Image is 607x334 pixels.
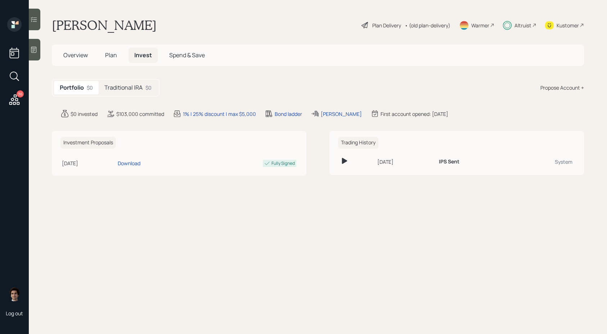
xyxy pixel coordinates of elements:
div: [DATE] [377,158,433,166]
span: Invest [134,51,152,59]
div: First account opened: [DATE] [381,110,448,118]
div: System [513,158,572,166]
span: Overview [63,51,88,59]
div: $0 [87,84,93,91]
div: • (old plan-delivery) [405,22,450,29]
div: Download [118,159,140,167]
div: [DATE] [62,159,115,167]
span: Spend & Save [169,51,205,59]
div: Warmer [471,22,489,29]
div: 1% | 25% discount | max $5,000 [183,110,256,118]
div: Bond ladder [275,110,302,118]
h5: Traditional IRA [104,84,143,91]
div: [PERSON_NAME] [321,110,362,118]
div: Kustomer [557,22,579,29]
div: Altruist [514,22,531,29]
h6: Trading History [338,137,378,149]
div: 36 [17,90,24,98]
img: harrison-schaefer-headshot-2.png [7,287,22,301]
h6: IPS Sent [439,159,459,165]
div: $0 invested [71,110,98,118]
div: Fully Signed [271,160,295,167]
div: $0 [145,84,152,91]
div: Log out [6,310,23,317]
div: Plan Delivery [372,22,401,29]
div: $103,000 committed [116,110,164,118]
h1: [PERSON_NAME] [52,17,157,33]
div: Propose Account + [540,84,584,91]
span: Plan [105,51,117,59]
h5: Portfolio [60,84,84,91]
h6: Investment Proposals [60,137,116,149]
